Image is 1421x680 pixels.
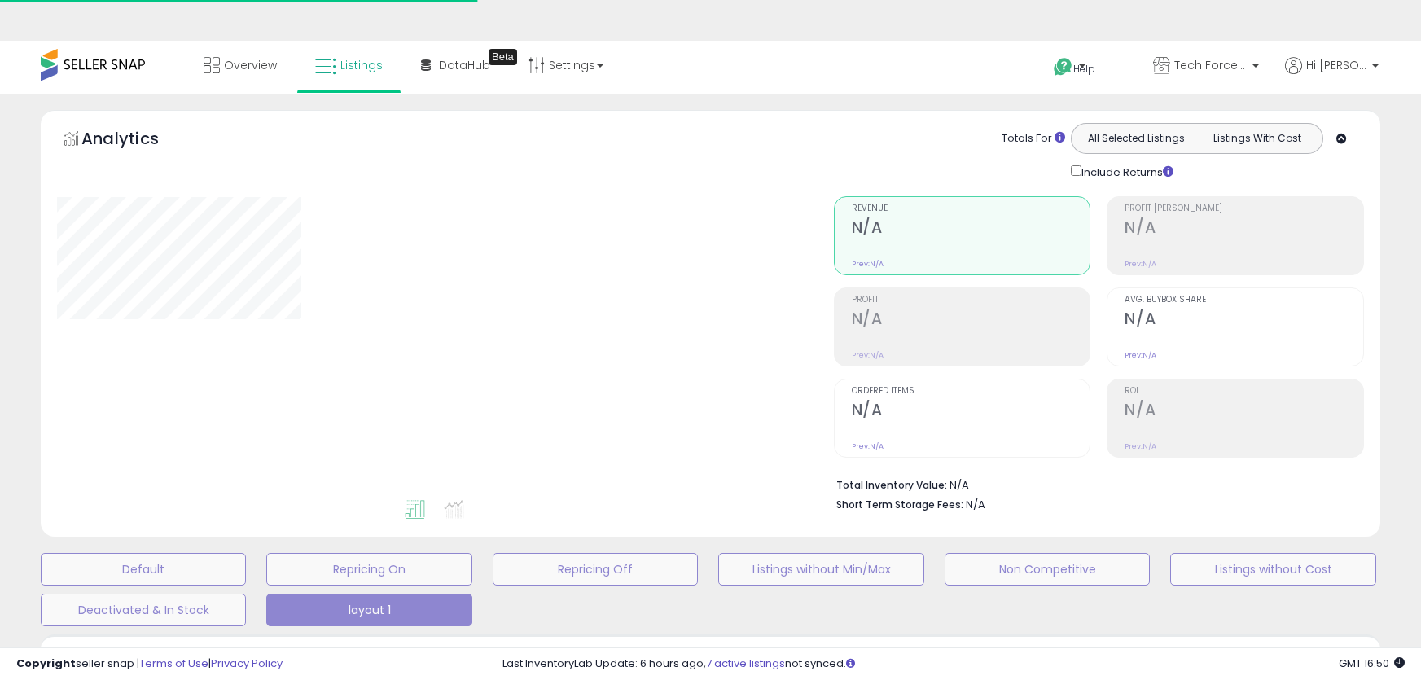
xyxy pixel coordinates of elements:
span: Tech Force Supplies [1174,57,1248,73]
small: Prev: N/A [1125,350,1156,360]
span: Help [1073,62,1095,76]
div: Include Returns [1059,162,1193,181]
a: Settings [516,41,616,90]
span: N/A [966,497,985,512]
span: Revenue [852,204,1090,213]
a: Listings [303,41,395,90]
small: Prev: N/A [852,441,884,451]
button: All Selected Listings [1076,128,1197,149]
h5: Analytics [81,127,191,154]
div: Totals For [1002,131,1065,147]
i: Get Help [1053,57,1073,77]
small: Prev: N/A [852,350,884,360]
span: Overview [224,57,277,73]
a: Tech Force Supplies [1141,41,1271,94]
h2: N/A [852,218,1090,240]
li: N/A [836,474,1352,494]
a: Overview [191,41,289,90]
a: Hi [PERSON_NAME] [1285,57,1379,94]
a: Help [1041,45,1127,94]
button: Listings With Cost [1196,128,1318,149]
h2: N/A [1125,401,1363,423]
span: Ordered Items [852,387,1090,396]
button: Repricing On [266,553,471,586]
small: Prev: N/A [1125,259,1156,269]
span: Hi [PERSON_NAME] [1306,57,1367,73]
small: Prev: N/A [1125,441,1156,451]
button: Repricing Off [493,553,698,586]
div: Tooltip anchor [489,49,517,65]
span: Avg. Buybox Share [1125,296,1363,305]
h2: N/A [1125,218,1363,240]
span: Profit [PERSON_NAME] [1125,204,1363,213]
a: DataHub [409,41,502,90]
h2: N/A [1125,309,1363,331]
button: Listings without Min/Max [718,553,923,586]
strong: Copyright [16,656,76,671]
button: Listings without Cost [1170,553,1375,586]
span: DataHub [439,57,490,73]
span: Profit [852,296,1090,305]
span: Listings [340,57,383,73]
h2: N/A [852,401,1090,423]
button: Deactivated & In Stock [41,594,246,626]
b: Short Term Storage Fees: [836,498,963,511]
span: ROI [1125,387,1363,396]
h2: N/A [852,309,1090,331]
button: Default [41,553,246,586]
div: seller snap | | [16,656,283,672]
button: Non Competitive [945,553,1150,586]
small: Prev: N/A [852,259,884,269]
b: Total Inventory Value: [836,478,947,492]
button: layout 1 [266,594,471,626]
